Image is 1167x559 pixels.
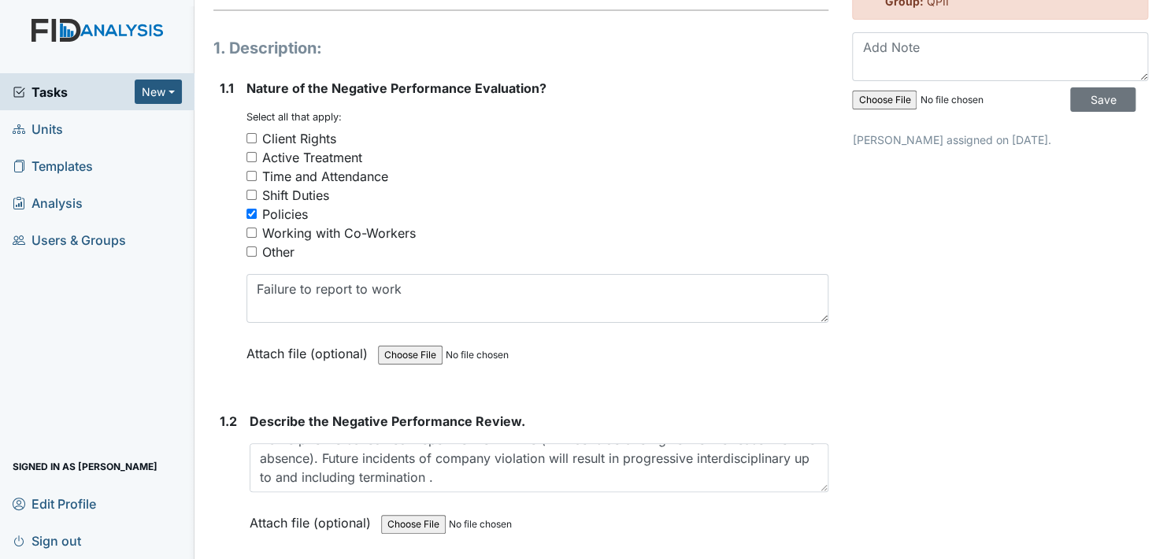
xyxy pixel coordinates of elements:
[246,209,257,219] input: Policies
[246,133,257,143] input: Client Rights
[246,190,257,200] input: Shift Duties
[213,36,828,60] h1: 1. Description:
[13,454,157,479] span: Signed in as [PERSON_NAME]
[135,80,182,104] button: New
[262,205,308,224] div: Policies
[13,528,81,553] span: Sign out
[246,228,257,238] input: Working with Co-Workers
[262,167,388,186] div: Time and Attendance
[246,171,257,181] input: Time and Attendance
[246,80,546,96] span: Nature of the Negative Performance Evaluation?
[13,191,83,215] span: Analysis
[262,148,362,167] div: Active Treatment
[220,79,234,98] label: 1.1
[262,224,416,242] div: Working with Co-Workers
[246,246,257,257] input: Other
[246,152,257,162] input: Active Treatment
[13,491,96,516] span: Edit Profile
[13,117,63,141] span: Units
[250,413,525,429] span: Describe the Negative Performance Review.
[13,154,93,178] span: Templates
[262,129,336,148] div: Client Rights
[262,186,329,205] div: Shift Duties
[246,335,374,363] label: Attach file (optional)
[13,228,126,252] span: Users & Groups
[852,131,1148,148] p: [PERSON_NAME] assigned on [DATE].
[1070,87,1136,112] input: Save
[262,242,295,261] div: Other
[220,412,237,431] label: 1.2
[13,83,135,102] a: Tasks
[250,505,377,532] label: Attach file (optional)
[246,111,342,123] small: Select all that apply:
